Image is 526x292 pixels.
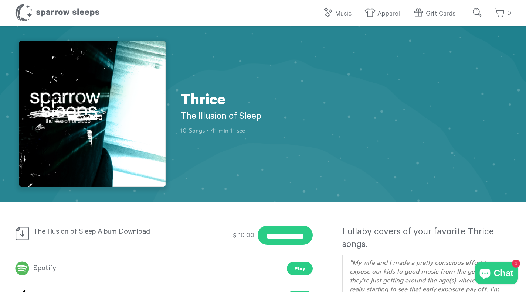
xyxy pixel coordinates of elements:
[15,226,169,241] div: The Illusion of Sleep Album Download
[15,4,100,22] h1: Sparrow Sleeps
[232,229,256,242] div: $ 10.00
[180,93,313,111] h1: Thrice
[15,262,56,275] a: Spotify
[342,227,511,252] h3: Lullaby covers of your favorite Thrice songs.
[180,111,313,124] h2: The Illusion of Sleep
[364,6,404,22] a: Apparel
[287,262,313,275] a: Play
[473,262,520,286] inbox-online-store-chat: Shopify online store chat
[470,5,485,20] input: Submit
[322,6,355,22] a: Music
[180,127,313,135] p: 10 Songs • 41 min 11 sec
[413,6,459,22] a: Gift Cards
[19,41,166,187] img: Thrice - The Illusion of Sleep
[494,6,511,21] a: 0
